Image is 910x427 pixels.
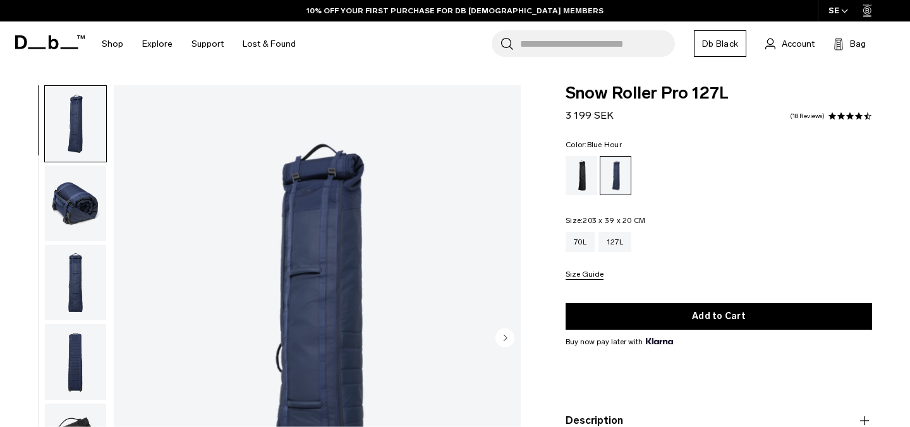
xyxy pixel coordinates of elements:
[495,328,514,350] button: Next slide
[102,21,123,66] a: Shop
[44,165,107,242] button: Snow Roller Pro 127L Blue Hour
[45,324,106,400] img: Snow Roller Pro 127L Blue Hour
[566,217,645,224] legend: Size:
[44,85,107,162] button: Snow Roller Pro 127L Blue Hour
[850,37,866,51] span: Bag
[600,156,631,195] a: Blue Hour
[45,245,106,321] img: Snow Roller Pro 127L Blue Hour
[191,21,224,66] a: Support
[45,86,106,162] img: Snow Roller Pro 127L Blue Hour
[142,21,173,66] a: Explore
[834,36,866,51] button: Bag
[583,216,645,225] span: 203 x 39 x 20 CM
[566,109,614,121] span: 3 199 SEK
[566,232,595,252] a: 70L
[587,140,622,149] span: Blue Hour
[243,21,296,66] a: Lost & Found
[566,303,872,330] button: Add to Cart
[790,113,825,119] a: 18 reviews
[566,270,604,280] button: Size Guide
[44,323,107,400] button: Snow Roller Pro 127L Blue Hour
[598,232,631,252] a: 127L
[765,36,815,51] a: Account
[694,30,746,57] a: Db Black
[92,21,305,66] nav: Main Navigation
[566,85,872,102] span: Snow Roller Pro 127L
[44,244,107,322] button: Snow Roller Pro 127L Blue Hour
[646,338,673,344] img: {"height" => 20, "alt" => "Klarna"}
[306,5,604,16] a: 10% OFF YOUR FIRST PURCHASE FOR DB [DEMOGRAPHIC_DATA] MEMBERS
[782,37,815,51] span: Account
[566,156,597,195] a: Black Out
[45,165,106,241] img: Snow Roller Pro 127L Blue Hour
[566,336,673,347] span: Buy now pay later with
[566,141,622,148] legend: Color:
